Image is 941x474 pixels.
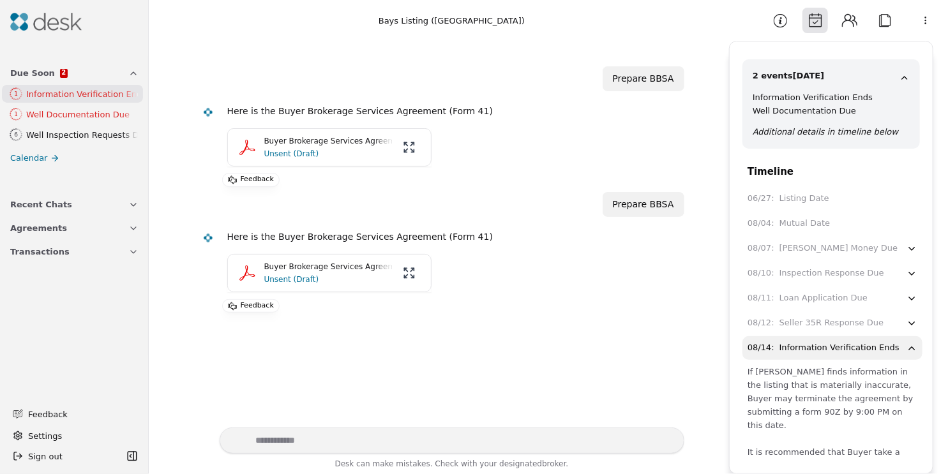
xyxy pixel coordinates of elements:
h3: 2 events [DATE] [753,70,824,87]
span: Agreements [10,221,67,235]
div: 06/27 : [748,192,774,205]
div: Prepare BBSA [613,197,674,212]
a: 6Well Inspection Requests Due [2,126,143,144]
div: 6 [14,130,18,140]
button: 08/07:[PERSON_NAME] Money Due [742,237,922,260]
button: Sign out [8,446,123,466]
div: 08/07 : [748,242,774,255]
div: 1 [14,110,18,119]
div: Timeline [730,164,933,179]
p: Buyer Brokerage Services Agreement.pdf [264,135,392,147]
span: Calendar [10,151,47,165]
span: designated [499,459,542,468]
button: Due Soon2 [3,61,146,85]
button: Feedback [5,403,139,426]
img: Desk [10,13,82,31]
div: Listing Date [779,192,829,205]
img: Desk [202,107,213,117]
button: 2 events[DATE] [753,70,910,91]
button: 08/04:Mutual Date [742,212,922,235]
button: 08/12:Seller 35R Response Due [742,311,922,335]
img: Desk [202,232,213,243]
div: Information Verification Ends [753,91,910,104]
p: Feedback [241,174,274,186]
div: Information Verification Ends [26,87,138,101]
div: [PERSON_NAME] Money Due [779,242,898,255]
div: 08/14 : [748,341,774,355]
div: Well Documentation Due [753,104,910,117]
span: Settings [28,429,62,443]
div: Prepare BBSA [613,71,674,86]
span: Recent Chats [10,198,72,211]
textarea: Write your prompt here [220,427,684,454]
div: 1 [14,89,18,99]
button: Settings [8,426,141,446]
div: Here is the Buyer Brokerage Services Agreement (Form 41) [227,104,674,119]
div: Seller 35R Response Due [779,316,884,330]
button: Transactions [3,240,146,263]
div: Well Documentation Due [26,108,138,121]
button: Buyer Brokerage Services Agreement.pdfUnsent (Draft) [227,128,432,167]
p: Feedback [241,300,274,313]
span: Sign out [28,450,63,463]
span: Feedback [28,408,131,421]
div: Information Verification Ends [779,341,900,355]
button: 08/11:Loan Application Due [742,286,922,310]
button: Buyer Brokerage Services Agreement.pdfUnsent (Draft) [227,254,432,292]
div: Mutual Date [779,217,831,230]
div: 08/12 : [748,316,774,330]
div: Well Inspection Requests Due [26,128,138,142]
div: Loan Application Due [779,292,868,305]
button: 08/14:Information Verification Ends [742,336,922,360]
div: Here is the Buyer Brokerage Services Agreement (Form 41) [227,230,674,244]
div: 08/11 : [748,292,774,305]
div: Inspection Response Due [779,267,884,280]
button: Agreements [3,216,146,240]
div: 08/10 : [748,267,774,280]
span: Due Soon [10,66,55,80]
p: Unsent (Draft) [264,273,392,286]
a: 1Information Verification Ends [2,85,143,103]
div: 08/04 : [748,217,774,230]
button: 08/10:Inspection Response Due [742,262,922,285]
span: Transactions [10,245,70,258]
div: Bays Listing ([GEOGRAPHIC_DATA]) [379,14,525,27]
div: Desk can make mistakes. Check with your broker. [220,457,684,474]
a: Calendar [3,149,146,167]
button: Recent Chats [3,193,146,216]
a: 1Well Documentation Due [2,105,143,123]
div: Additional details in timeline below [753,125,910,138]
p: Buyer Brokerage Services Agreement.pdf [264,261,392,273]
span: 2 [61,70,66,76]
p: Unsent (Draft) [264,147,392,160]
